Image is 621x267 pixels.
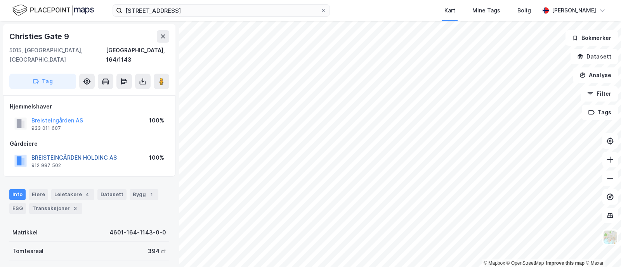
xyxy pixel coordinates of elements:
[581,86,618,102] button: Filter
[573,67,618,83] button: Analyse
[582,105,618,120] button: Tags
[149,153,164,162] div: 100%
[565,30,618,46] button: Bokmerker
[9,30,71,43] div: Christies Gate 9
[12,3,94,17] img: logo.f888ab2527a4732fd821a326f86c7f29.svg
[12,228,38,237] div: Matrikkel
[571,49,618,64] button: Datasett
[10,102,169,111] div: Hjemmelshaver
[83,191,91,198] div: 4
[582,230,621,267] iframe: Chat Widget
[9,46,106,64] div: 5015, [GEOGRAPHIC_DATA], [GEOGRAPHIC_DATA]
[31,125,61,131] div: 933 011 607
[148,246,166,256] div: 394 ㎡
[444,6,455,15] div: Kart
[147,191,155,198] div: 1
[97,189,127,200] div: Datasett
[12,246,43,256] div: Tomteareal
[472,6,500,15] div: Mine Tags
[29,203,82,214] div: Transaksjoner
[130,189,158,200] div: Bygg
[507,260,544,266] a: OpenStreetMap
[29,189,48,200] div: Eiere
[552,6,596,15] div: [PERSON_NAME]
[9,189,26,200] div: Info
[10,139,169,148] div: Gårdeiere
[109,228,166,237] div: 4601-164-1143-0-0
[582,230,621,267] div: Kontrollprogram for chat
[9,203,26,214] div: ESG
[71,205,79,212] div: 3
[106,46,169,64] div: [GEOGRAPHIC_DATA], 164/1143
[51,189,94,200] div: Leietakere
[546,260,585,266] a: Improve this map
[9,74,76,89] button: Tag
[484,260,505,266] a: Mapbox
[149,116,164,125] div: 100%
[31,162,61,169] div: 912 997 502
[122,5,320,16] input: Søk på adresse, matrikkel, gårdeiere, leietakere eller personer
[517,6,531,15] div: Bolig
